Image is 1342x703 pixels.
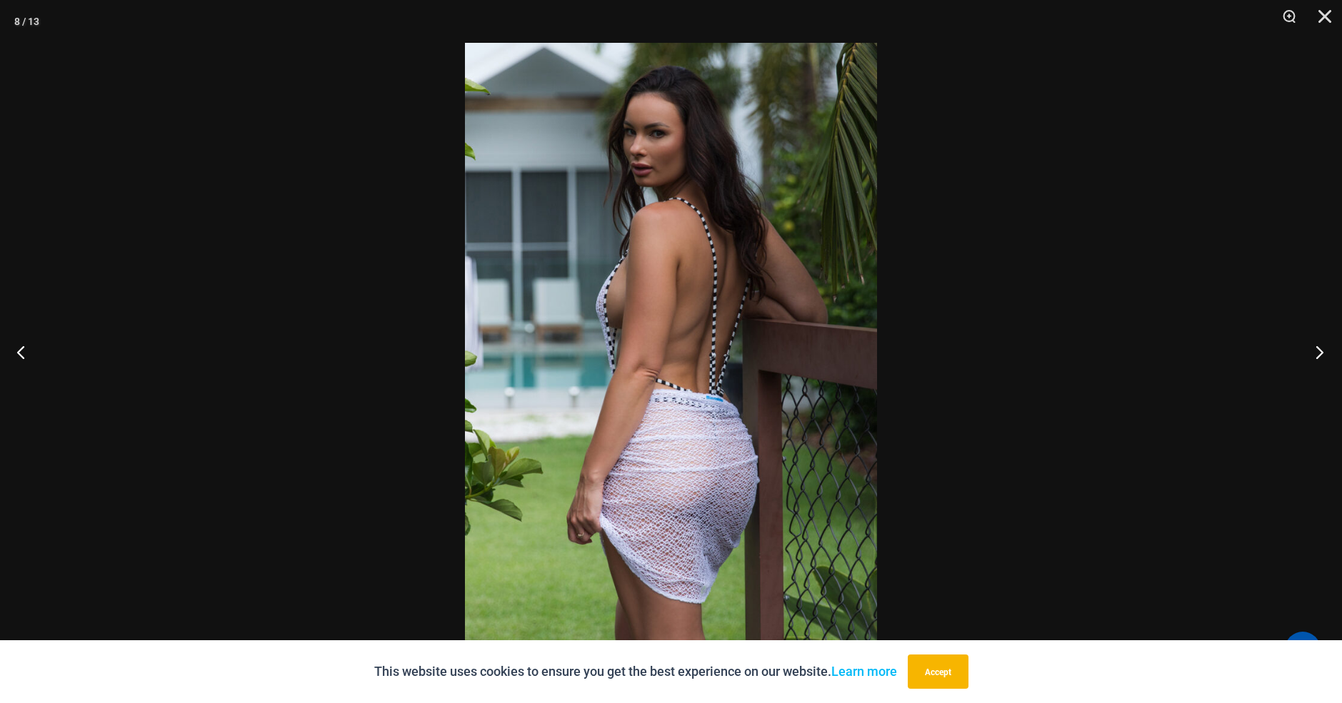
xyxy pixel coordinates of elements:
[374,661,897,682] p: This website uses cookies to ensure you get the best experience on our website.
[14,11,39,32] div: 8 / 13
[1288,316,1342,388] button: Next
[465,43,877,660] img: Inferno Mesh Black White 8561 One Piece St Martin White 5996 Sarong 07
[908,654,968,689] button: Accept
[831,664,897,679] a: Learn more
